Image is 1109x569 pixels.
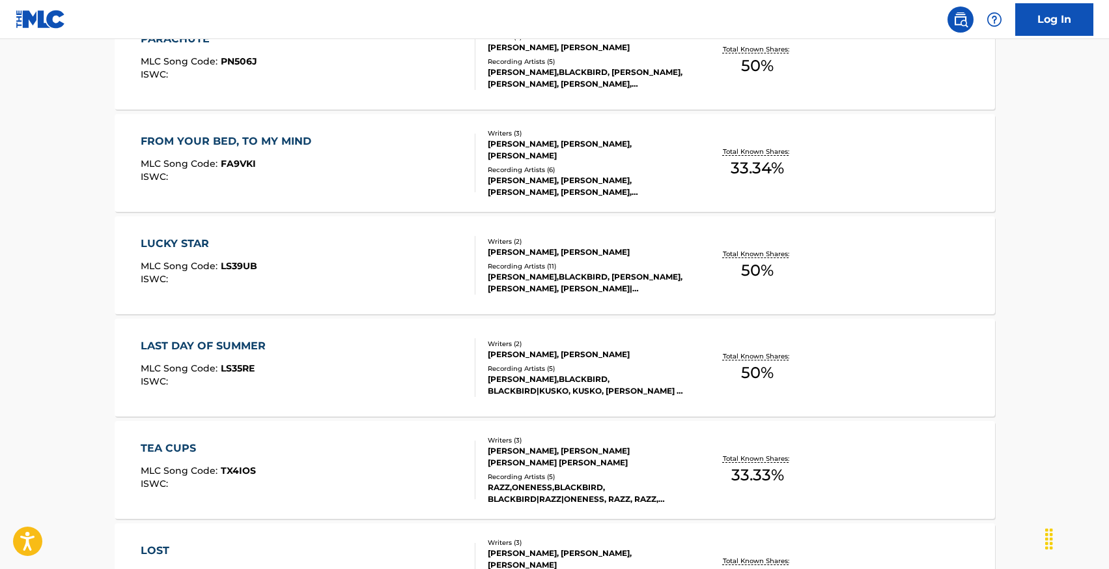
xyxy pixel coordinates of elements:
[488,445,684,469] div: [PERSON_NAME], [PERSON_NAME] [PERSON_NAME] [PERSON_NAME]
[141,478,171,489] span: ISWC :
[723,44,793,54] p: Total Known Shares:
[141,134,318,149] div: FROM YOUR BED, TO MY MIND
[488,271,684,295] div: [PERSON_NAME],BLACKBIRD, [PERSON_NAME],[PERSON_NAME], [PERSON_NAME]|[PERSON_NAME], BLACKBIRD|[PER...
[221,55,257,67] span: PN506J
[115,421,995,519] a: TEA CUPSMLC Song Code:TX4IOSISWC:Writers (3)[PERSON_NAME], [PERSON_NAME] [PERSON_NAME] [PERSON_NA...
[741,54,774,78] span: 50 %
[1039,519,1060,559] div: Trascina
[723,556,793,566] p: Total Known Shares:
[488,175,684,198] div: [PERSON_NAME], [PERSON_NAME], [PERSON_NAME], [PERSON_NAME], [PERSON_NAME]
[141,441,256,456] div: TEA CUPS
[488,472,684,482] div: Recording Artists ( 5 )
[141,338,272,354] div: LAST DAY OF SUMMER
[488,246,684,258] div: [PERSON_NAME], [PERSON_NAME]
[723,351,793,361] p: Total Known Shares:
[723,147,793,156] p: Total Known Shares:
[221,158,256,169] span: FA9VKI
[488,237,684,246] div: Writers ( 2 )
[723,249,793,259] p: Total Known Shares:
[221,362,255,374] span: LS35RE
[141,236,257,252] div: LUCKY STAR
[488,57,684,66] div: Recording Artists ( 5 )
[1015,3,1093,36] a: Log In
[488,128,684,138] div: Writers ( 3 )
[1044,506,1109,569] div: Widget chat
[141,31,257,47] div: PARACHUTE
[488,165,684,175] div: Recording Artists ( 6 )
[987,12,1002,27] img: help
[488,42,684,53] div: [PERSON_NAME], [PERSON_NAME]
[141,68,171,80] span: ISWC :
[141,375,171,387] span: ISWC :
[488,373,684,397] div: [PERSON_NAME],BLACKBIRD, BLACKBIRD|KUSKO, KUSKO, [PERSON_NAME] & BLACKBIRD, BLACKBIRD,[PERSON_NAME]
[141,273,171,285] span: ISWC :
[488,538,684,547] div: Writers ( 3 )
[115,216,995,314] a: LUCKY STARMLC Song Code:LS39UBISWC:Writers (2)[PERSON_NAME], [PERSON_NAME]Recording Artists (11)[...
[115,319,995,416] a: LAST DAY OF SUMMERMLC Song Code:LS35REISWC:Writers (2)[PERSON_NAME], [PERSON_NAME]Recording Artis...
[488,349,684,360] div: [PERSON_NAME], [PERSON_NAME]
[741,361,774,385] span: 50 %
[115,12,995,109] a: PARACHUTEMLC Song Code:PN506JISWC:Writers (2)[PERSON_NAME], [PERSON_NAME]Recording Artists (5)[PE...
[723,454,793,463] p: Total Known Shares:
[488,138,684,162] div: [PERSON_NAME], [PERSON_NAME], [PERSON_NAME]
[981,7,1007,33] div: Help
[141,158,221,169] span: MLC Song Code :
[141,362,221,374] span: MLC Song Code :
[141,55,221,67] span: MLC Song Code :
[141,171,171,182] span: ISWC :
[115,114,995,212] a: FROM YOUR BED, TO MY MINDMLC Song Code:FA9VKIISWC:Writers (3)[PERSON_NAME], [PERSON_NAME], [PERSO...
[16,10,66,29] img: MLC Logo
[953,12,968,27] img: search
[488,364,684,373] div: Recording Artists ( 5 )
[948,7,974,33] a: Public Search
[1044,506,1109,569] iframe: Chat Widget
[488,482,684,505] div: RAZZ,ONENESS,BLACKBIRD, BLACKBIRD|RAZZ|ONENESS, RAZZ, RAZZ, ONENESS, BLACKBIRD, BLACKBIRD,ONENESS...
[731,463,784,487] span: 33.33 %
[488,435,684,445] div: Writers ( 3 )
[141,260,221,272] span: MLC Song Code :
[488,339,684,349] div: Writers ( 2 )
[221,465,256,476] span: TX4IOS
[741,259,774,282] span: 50 %
[731,156,784,180] span: 33.34 %
[488,261,684,271] div: Recording Artists ( 11 )
[488,66,684,90] div: [PERSON_NAME],BLACKBIRD, [PERSON_NAME], [PERSON_NAME], [PERSON_NAME], [PERSON_NAME], [PERSON_NAME...
[141,543,253,559] div: LOST
[141,465,221,476] span: MLC Song Code :
[221,260,257,272] span: LS39UB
